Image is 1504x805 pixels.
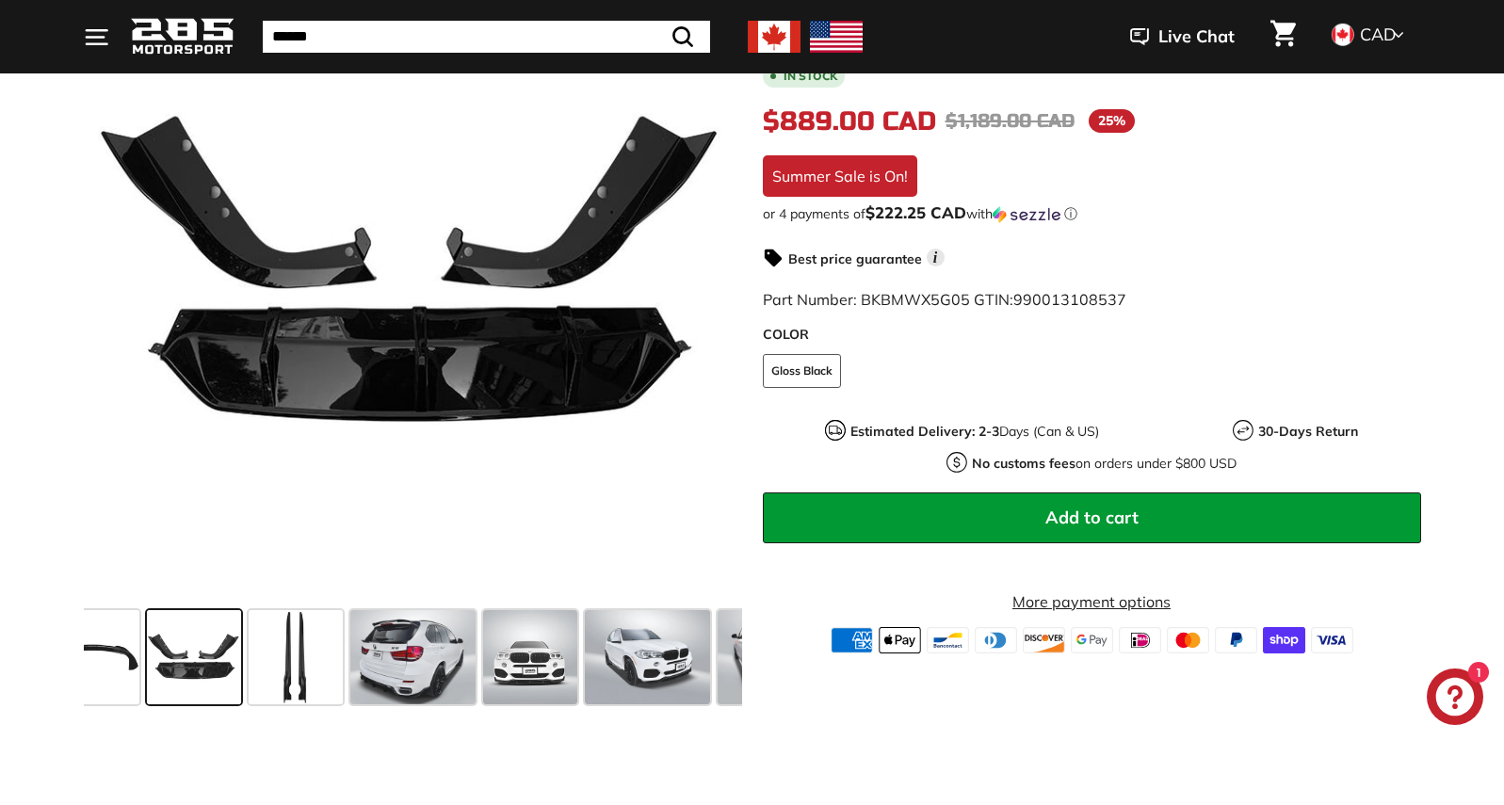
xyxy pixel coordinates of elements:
[850,422,1099,442] p: Days (Can & US)
[850,423,999,440] strong: Estimated Delivery: 2-3
[1106,13,1259,60] button: Live Chat
[927,249,945,266] span: i
[1023,627,1065,653] img: discover
[1421,668,1489,730] inbox-online-store-chat: Shopify online store chat
[1360,24,1396,45] span: CAD
[1215,627,1257,653] img: paypal
[972,454,1237,474] p: on orders under $800 USD
[927,627,969,653] img: bancontact
[131,15,234,59] img: Logo_285_Motorsport_areodynamics_components
[763,105,936,137] span: $889.00 CAD
[993,206,1060,223] img: Sezzle
[763,155,917,197] div: Summer Sale is On!
[763,204,1421,223] div: or 4 payments of with
[1263,627,1305,653] img: shopify_pay
[1167,627,1209,653] img: master
[879,627,921,653] img: apple_pay
[763,290,1126,309] span: Part Number: BKBMWX5G05 GTIN:
[831,627,873,653] img: american_express
[788,250,922,267] strong: Best price guarantee
[763,590,1421,613] a: More payment options
[763,492,1421,543] button: Add to cart
[784,71,837,82] b: In stock
[1089,109,1135,133] span: 25%
[1158,24,1235,49] span: Live Chat
[763,325,1421,345] label: COLOR
[1259,5,1307,69] a: Cart
[1013,290,1126,309] span: 990013108537
[946,109,1075,133] span: $1,189.00 CAD
[1045,507,1139,528] span: Add to cart
[263,21,710,53] input: Search
[763,204,1421,223] div: or 4 payments of$222.25 CADwithSezzle Click to learn more about Sezzle
[972,455,1075,472] strong: No customs fees
[1071,627,1113,653] img: google_pay
[1311,627,1353,653] img: visa
[1119,627,1161,653] img: ideal
[865,202,966,222] span: $222.25 CAD
[975,627,1017,653] img: diners_club
[1258,423,1358,440] strong: 30-Days Return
